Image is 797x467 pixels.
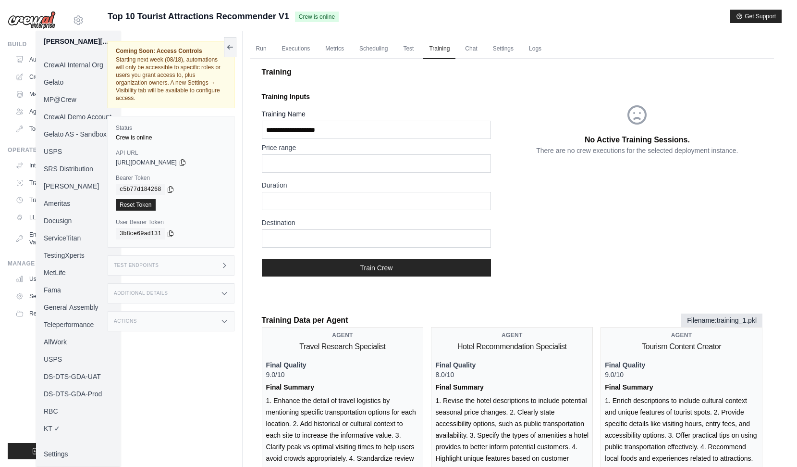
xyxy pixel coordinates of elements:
a: Logs [523,39,547,59]
label: Duration [262,180,491,190]
a: Settings [36,445,121,463]
a: DS-DTS-GDA-UAT [36,368,121,385]
a: Tool Registry [12,121,84,137]
h2: Tourism Content Creator [642,341,721,353]
a: Crew Studio [12,69,84,85]
span: training_1.pkl [717,316,757,324]
a: SRS Distribution [36,160,121,177]
p: No Active Training Sessions. [585,134,690,146]
h3: Test Endpoints [114,263,159,268]
label: User Bearer Token [116,218,226,226]
label: Status [116,124,226,132]
span: Filename: [681,314,762,327]
a: Trace Events [12,192,84,208]
label: Bearer Token [116,174,226,182]
a: Automations [12,52,84,67]
code: 3b8ce69ad131 [116,228,165,240]
button: Train Crew [262,259,491,277]
a: TestingXperts [36,247,121,264]
a: Reset Token [116,199,156,211]
span: Crew is online [295,12,339,22]
a: ServiceTitan [36,229,121,247]
a: DS-DTS-GDA-Prod [36,385,121,403]
a: USPS [36,143,121,160]
a: Usage [12,271,84,287]
div: [PERSON_NAME][EMAIL_ADDRESS][DOMAIN_NAME] [44,37,113,46]
strong: Final Quality [605,361,645,369]
a: Settings [487,39,519,59]
a: Fama [36,281,121,299]
a: KT ✓ [36,420,121,437]
label: API URL [116,149,226,157]
a: MP@Crew [36,91,121,108]
div: Manage [8,260,84,267]
a: CrewAI Internal Org [36,56,121,74]
a: CrewAI Demo Account [36,108,121,126]
a: MetLife [36,264,121,281]
a: LLM Connections [12,210,84,225]
button: Logout [8,443,84,459]
p: 8.0/10 [435,360,589,379]
a: Scheduling [354,39,393,59]
p: Training Inputs [262,92,512,101]
p: Training [262,66,762,78]
button: Get Support [730,10,782,23]
p: 9.0/10 [605,360,758,379]
a: Test [397,39,419,59]
span: Top 10 Tourist Attractions Recommender V1 [108,10,289,23]
strong: Final Quality [266,361,307,369]
a: Ameritas [36,195,121,212]
div: Build [8,40,84,48]
a: Executions [276,39,316,59]
button: Resources [12,306,84,321]
h2: Hotel Recommendation Specialist [457,341,567,353]
p: Final Summary [266,381,419,393]
a: Settings [12,289,84,304]
p: Final Summary [435,381,589,393]
code: c5b77d184268 [116,184,165,195]
p: Training Data per Agent [262,315,348,326]
div: Crew is online [116,134,226,141]
a: USPS [36,351,121,368]
a: Marketplace [12,87,84,102]
a: Run [250,39,272,59]
h3: Additional Details [114,290,168,296]
a: Metrics [319,39,350,59]
a: Agents [12,104,84,119]
a: General Assembly [36,299,121,316]
img: Logo [8,11,56,29]
h3: Actions [114,318,137,324]
a: Gelato AS - Sandbox [36,126,121,143]
label: Training Name [262,109,491,119]
span: Resources [29,310,57,317]
label: Price range [262,143,491,152]
a: Gelato [36,74,121,91]
p: Final Summary [605,381,758,393]
a: Chat [459,39,483,59]
a: Teleperformance [36,316,121,333]
label: Destination [262,218,491,227]
a: [PERSON_NAME] [36,177,121,195]
span: Agent [671,331,692,339]
p: There are no crew executions for the selected deployment instance. [536,146,738,155]
span: Coming Soon: Access Controls [116,47,226,55]
a: Environment Variables [12,227,84,250]
h2: Travel Research Specialist [299,341,385,353]
a: Integrations [12,158,84,173]
a: Traces [12,175,84,190]
a: AllWork [36,333,121,351]
strong: Final Quality [435,361,476,369]
a: Training [423,39,455,59]
p: 9.0/10 [266,360,419,379]
a: RBC [36,403,121,420]
span: [URL][DOMAIN_NAME] [116,159,177,166]
span: Agent [332,331,353,339]
span: Starting next week (08/18), automations will only be accessible to specific roles or users you gr... [116,56,221,101]
span: Agent [502,331,523,339]
div: Operate [8,146,84,154]
a: Docusign [36,212,121,229]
